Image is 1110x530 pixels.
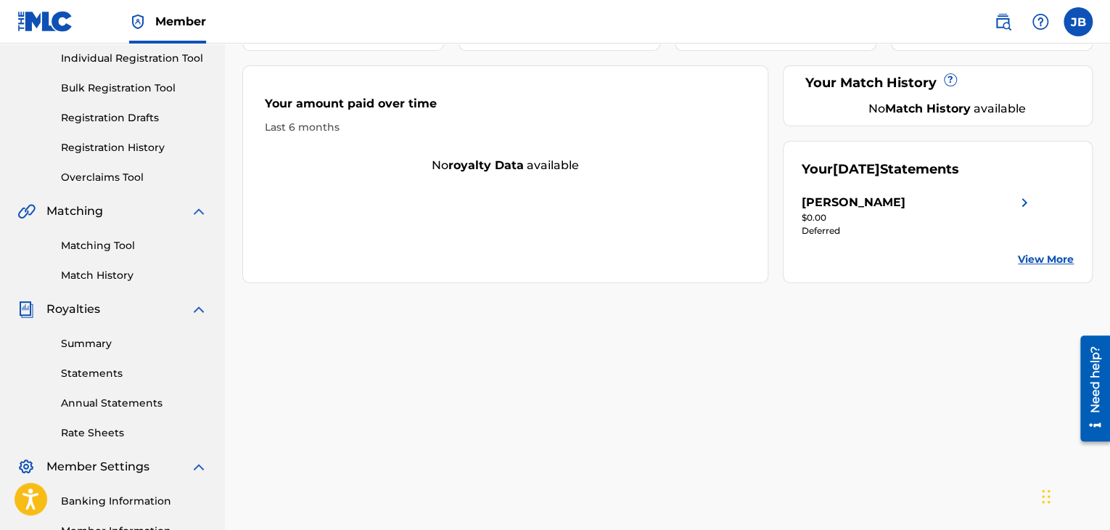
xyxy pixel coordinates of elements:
span: ? [945,74,956,86]
a: Overclaims Tool [61,170,207,185]
span: Matching [46,203,103,220]
iframe: Resource Center [1069,330,1110,447]
a: Match History [61,268,207,283]
div: No available [243,157,768,174]
a: Rate Sheets [61,425,207,441]
span: [DATE] [833,161,880,177]
div: Your amount paid over time [265,95,746,120]
img: MLC Logo [17,11,73,32]
span: Member [155,13,206,30]
img: expand [190,203,207,220]
a: Annual Statements [61,396,207,411]
span: Member Settings [46,458,149,476]
div: [PERSON_NAME] [802,194,905,211]
iframe: Chat Widget [1037,460,1110,530]
a: Public Search [988,7,1017,36]
a: Registration History [61,140,207,155]
div: Last 6 months [265,120,746,135]
strong: Match History [885,102,971,115]
img: expand [190,458,207,476]
img: Top Rightsholder [129,13,147,30]
img: Matching [17,203,36,220]
span: Royalties [46,301,100,318]
img: Royalties [17,301,35,318]
a: Registration Drafts [61,110,207,126]
a: Bulk Registration Tool [61,81,207,96]
div: Help [1026,7,1055,36]
div: User Menu [1064,7,1093,36]
img: Member Settings [17,458,35,476]
div: $0.00 [802,211,1033,224]
div: No available [820,100,1074,118]
strong: royalty data [448,158,524,172]
div: Drag [1042,475,1051,518]
a: Banking Information [61,494,207,509]
div: Deferred [802,224,1033,237]
a: View More [1018,252,1074,267]
img: search [994,13,1011,30]
div: Your Statements [802,160,959,179]
img: help [1032,13,1049,30]
a: Matching Tool [61,238,207,253]
img: right chevron icon [1016,194,1033,211]
img: expand [190,301,207,318]
a: Individual Registration Tool [61,51,207,66]
a: Summary [61,336,207,351]
a: Statements [61,366,207,381]
a: [PERSON_NAME]right chevron icon$0.00Deferred [802,194,1033,237]
div: Your Match History [802,73,1074,93]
